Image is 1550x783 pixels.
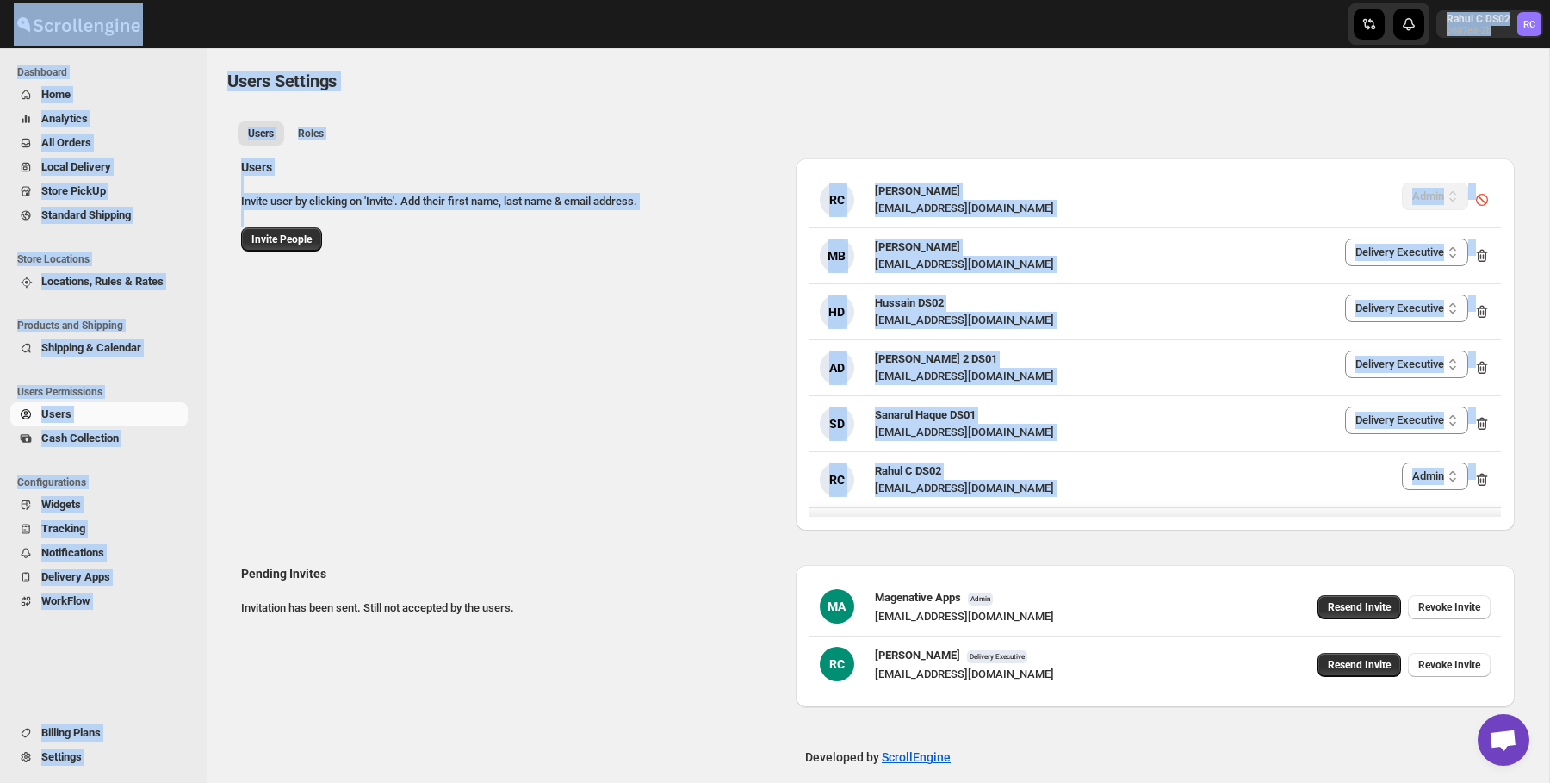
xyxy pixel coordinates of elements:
span: Store Locations [17,252,195,266]
div: RC [820,647,854,681]
h2: Users [241,158,782,176]
span: Users [248,127,274,140]
div: RC [820,463,854,497]
div: [EMAIL_ADDRESS][DOMAIN_NAME] [875,424,1054,441]
span: Cash Collection [41,432,119,444]
span: Resend Invite [1328,658,1391,672]
span: [PERSON_NAME] [875,184,960,197]
span: Magenative Apps [875,591,961,604]
span: Standard Shipping [41,208,131,221]
div: SD [820,407,854,441]
p: b607ea-2b [1447,26,1510,36]
a: ScrollEngine [882,750,951,764]
div: [EMAIL_ADDRESS][DOMAIN_NAME] [875,312,1054,329]
span: Notifications [41,546,104,559]
span: Users Permissions [17,385,195,399]
span: Hussain DS02 [875,296,944,309]
span: Revoke Invite [1418,600,1480,614]
button: Users [10,402,188,426]
span: Store PickUp [41,184,106,197]
button: Settings [10,745,188,769]
button: Revoke Invite [1408,595,1491,619]
div: [EMAIL_ADDRESS][DOMAIN_NAME] [875,200,1054,217]
span: Configurations [17,475,195,489]
span: Invite People [251,233,312,246]
span: Shipping & Calendar [41,341,141,354]
div: [EMAIL_ADDRESS][DOMAIN_NAME] [875,368,1054,385]
span: Rahul C DS02 [1517,12,1541,36]
span: Roles [298,127,324,140]
button: Invite People [241,227,322,252]
span: Resend Invite [1328,600,1391,614]
button: Notifications [10,541,188,565]
button: All Orders [10,131,188,155]
text: RC [1523,19,1535,30]
h2: Pending Invites [241,565,782,582]
span: Analytics [41,112,88,125]
button: Analytics [10,107,188,131]
span: Users Settings [227,71,337,91]
button: Widgets [10,493,188,517]
span: Billing Plans [41,726,101,739]
div: [EMAIL_ADDRESS][DOMAIN_NAME] [875,256,1054,273]
p: Rahul C DS02 [1447,12,1510,26]
span: WorkFlow [41,594,90,607]
p: Invite user by clicking on 'Invite'. Add their first name, last name & email address. [241,193,782,210]
img: ScrollEngine [14,3,143,46]
p: Invitation has been sent. Still not accepted by the users. [241,600,782,617]
span: Sanarul Haque DS01 [875,408,976,421]
span: Delivery Executive [967,650,1027,663]
button: Delivery Apps [10,565,188,589]
button: Resend Invite [1317,595,1401,619]
span: Revoke Invite [1418,658,1480,672]
span: [PERSON_NAME] [875,240,960,253]
p: Developed by [805,749,951,766]
div: MB [820,239,854,273]
span: Local Delivery [41,160,111,173]
span: Rahul C DS02 [875,464,941,477]
div: All customers [227,152,1528,714]
a: Open chat [1478,714,1529,766]
button: User menu [1436,10,1543,38]
button: Tracking [10,517,188,541]
div: [EMAIL_ADDRESS][DOMAIN_NAME] [875,666,1054,683]
button: Revoke Invite [1408,653,1491,677]
div: AD [820,351,854,385]
button: All customers [238,121,284,146]
span: [PERSON_NAME] 2 DS01 [875,352,997,365]
span: Tracking [41,522,85,535]
span: Delivery Apps [41,570,110,583]
span: Widgets [41,498,81,511]
button: Cash Collection [10,426,188,451]
span: Dashboard [17,65,195,79]
div: [EMAIL_ADDRESS][DOMAIN_NAME] [875,480,1054,497]
span: All Orders [41,136,91,149]
button: Resend Invite [1317,653,1401,677]
span: Locations, Rules & Rates [41,275,164,288]
button: Home [10,83,188,107]
button: Locations, Rules & Rates [10,270,188,294]
div: RC [820,183,854,217]
div: HD [820,295,854,329]
button: Billing Plans [10,721,188,745]
div: [EMAIL_ADDRESS][DOMAIN_NAME] [875,608,1054,625]
div: MA [820,589,854,624]
span: Users [41,407,71,420]
span: Settings [41,750,82,763]
button: Shipping & Calendar [10,336,188,360]
span: Admin [968,593,993,606]
span: Home [41,88,71,101]
span: [PERSON_NAME] [875,649,960,662]
span: Products and Shipping [17,319,195,332]
button: WorkFlow [10,589,188,613]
